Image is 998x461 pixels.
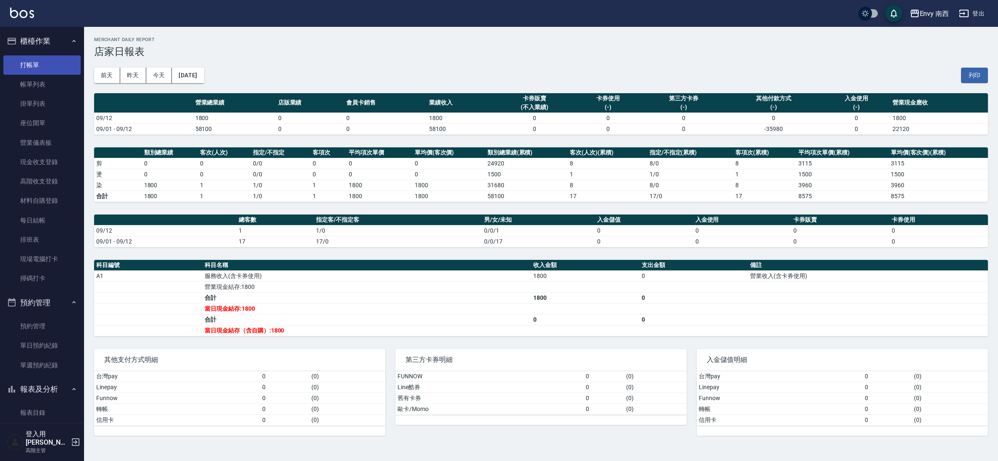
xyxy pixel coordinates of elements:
th: 客項次(累積) [733,147,796,158]
table: a dense table [395,371,687,415]
th: 指定/不指定 [251,147,310,158]
th: 總客數 [237,215,314,225]
td: 0 [693,225,792,236]
td: 0 [495,113,574,123]
button: 登出 [956,6,988,21]
td: 0 [642,123,725,134]
td: 營業現金結存:1800 [203,281,531,292]
td: 0 [531,314,640,325]
td: 1 [311,191,347,202]
td: ( 0 ) [624,393,687,403]
td: 8 [733,180,796,191]
td: 17/0 [648,191,734,202]
td: 17 [237,236,314,247]
td: 0 [574,123,643,134]
a: 單週預約紀錄 [3,356,81,375]
td: 0 [890,225,988,236]
a: 高階收支登錄 [3,172,81,191]
td: 0 [791,225,890,236]
td: ( 0 ) [309,371,385,382]
td: 1500 [889,169,988,180]
td: 1 [568,169,648,180]
td: 0 [276,113,345,123]
td: 0 [574,113,643,123]
div: (-) [727,103,820,112]
td: 轉帳 [94,403,260,414]
td: -35980 [725,123,822,134]
a: 報表目錄 [3,403,81,422]
td: FUNNOW [395,371,584,382]
a: 現金收支登錄 [3,152,81,172]
td: ( 0 ) [624,371,687,382]
h3: 店家日報表 [94,46,988,58]
td: 染 [94,180,142,191]
td: 58100 [427,123,495,134]
table: a dense table [94,93,988,135]
th: 備註 [748,260,988,271]
table: a dense table [94,147,988,202]
td: 剪 [94,158,142,169]
a: 材料自購登錄 [3,191,81,210]
td: 0 [584,371,624,382]
a: 消費分析儀表板 [3,423,81,442]
td: 0 [863,382,912,393]
th: 客次(人次)(累積) [568,147,648,158]
td: 0 [142,158,198,169]
td: 台灣pay [697,371,863,382]
td: 0 [260,403,309,414]
td: 1800 [142,191,198,202]
td: 0 [584,403,624,414]
a: 座位開單 [3,113,81,133]
td: 0/0/17 [482,236,595,247]
th: 類別總業績 [142,147,198,158]
button: 前天 [94,68,120,83]
td: 1800 [427,113,495,123]
td: 1 [311,180,347,191]
td: 09/12 [94,113,193,123]
td: 營業收入(含卡券使用) [748,270,988,281]
td: 0 [863,414,912,425]
td: 轉帳 [697,403,863,414]
a: 打帳單 [3,55,81,75]
div: 其他付款方式 [727,94,820,103]
td: 0 [311,169,347,180]
td: 0 [413,158,485,169]
td: ( 0 ) [912,382,988,393]
a: 現場電腦打卡 [3,249,81,269]
td: 0 [260,371,309,382]
a: 單日預約紀錄 [3,336,81,355]
a: 帳單列表 [3,75,81,94]
td: 0 [260,382,309,393]
td: 0 [311,158,347,169]
img: Logo [10,8,34,18]
td: 09/12 [94,225,237,236]
div: (不入業績) [498,103,572,112]
td: 8 / 0 [648,180,734,191]
td: 合計 [203,314,531,325]
td: 1 [198,191,251,202]
td: 0 [642,113,725,123]
button: 列印 [961,68,988,83]
th: 指定/不指定(累積) [648,147,734,158]
td: 24920 [485,158,568,169]
span: 入金儲值明細 [707,356,978,364]
td: 0 [260,414,309,425]
td: ( 0 ) [912,371,988,382]
td: 0 [495,123,574,134]
th: 入金儲值 [595,215,693,225]
td: 燙 [94,169,142,180]
td: 0 [344,123,427,134]
div: 卡券使用 [576,94,640,103]
th: 科目名稱 [203,260,531,271]
td: ( 0 ) [309,403,385,414]
a: 掛單列表 [3,94,81,113]
td: 0 [595,225,693,236]
td: Linepay [94,382,260,393]
th: 平均項次單價(累積) [796,147,889,158]
td: 0 [791,236,890,247]
td: 31680 [485,180,568,191]
th: 客次(人次) [198,147,251,158]
td: 1 / 0 [648,169,734,180]
button: 今天 [146,68,172,83]
th: 客項次 [311,147,347,158]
